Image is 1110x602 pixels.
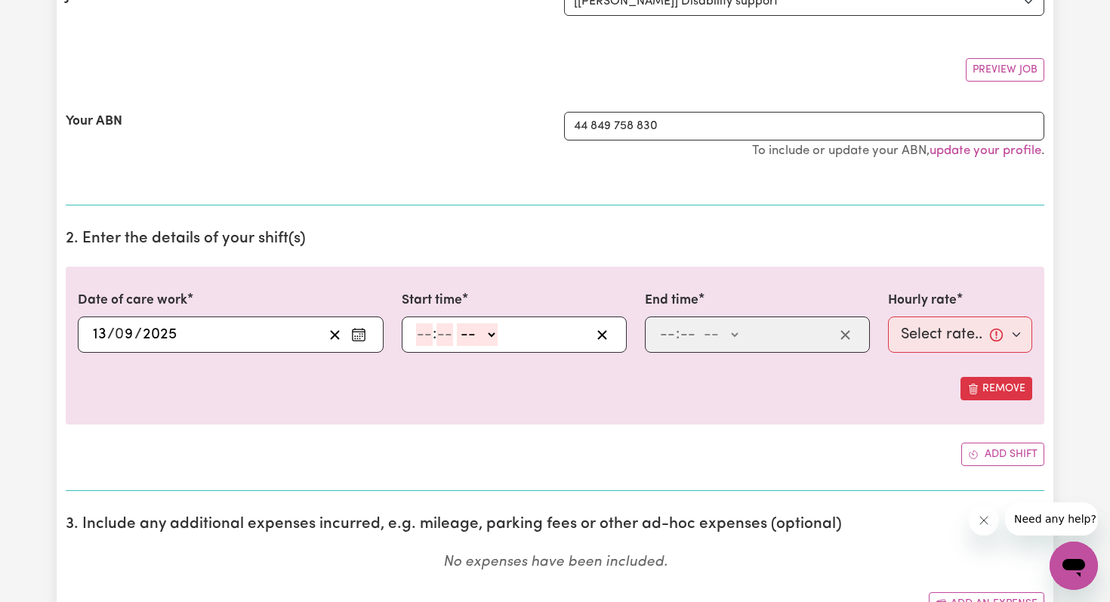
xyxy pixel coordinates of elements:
[347,323,371,346] button: Enter the date of care work
[107,326,115,343] span: /
[680,323,696,346] input: --
[66,230,1044,249] h2: 2. Enter the details of your shift(s)
[142,323,177,346] input: ----
[402,291,462,310] label: Start time
[92,323,107,346] input: --
[66,515,1044,534] h2: 3. Include any additional expenses incurred, e.g. mileage, parking fees or other ad-hoc expenses ...
[676,326,680,343] span: :
[443,555,668,570] em: No expenses have been included.
[645,291,698,310] label: End time
[752,144,1044,157] small: To include or update your ABN, .
[659,323,676,346] input: --
[78,291,187,310] label: Date of care work
[66,112,122,131] label: Your ABN
[966,58,1044,82] button: Preview Job
[969,505,999,536] iframe: Close message
[888,291,957,310] label: Hourly rate
[1005,502,1098,536] iframe: Message from company
[416,323,433,346] input: --
[436,323,453,346] input: --
[116,323,134,346] input: --
[323,323,347,346] button: Clear date
[134,326,142,343] span: /
[1050,542,1098,590] iframe: Button to launch messaging window
[961,443,1044,466] button: Add another shift
[433,326,436,343] span: :
[930,144,1041,157] a: update your profile
[960,377,1032,400] button: Remove this shift
[115,327,124,342] span: 0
